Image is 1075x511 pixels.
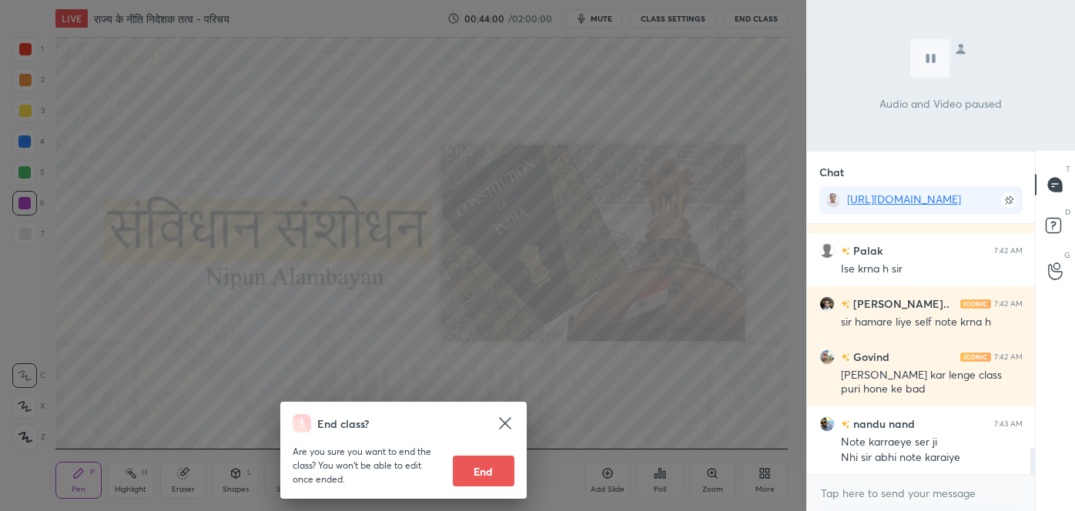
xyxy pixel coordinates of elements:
[994,299,1023,309] div: 7:42 AM
[850,242,882,259] h6: Palak
[841,368,1023,397] div: [PERSON_NAME] kar lenge class puri hone ke bad
[819,416,835,432] img: 07d37a5c347b4bd0aa0fa0ff00a2a0a8.75569888_3
[847,192,961,206] a: [URL][DOMAIN_NAME]
[807,152,856,192] p: Chat
[879,95,1002,112] p: Audio and Video paused
[453,456,514,486] button: End
[850,296,949,312] h6: [PERSON_NAME]..
[994,419,1023,429] div: 7:43 AM
[819,349,835,365] img: 3
[826,192,841,208] img: 10454e960db341398da5bb4c79ecce7c.png
[819,243,835,259] img: default.png
[841,450,1023,466] div: Nhi sir abhi note karaiye
[994,352,1023,362] div: 7:42 AM
[841,262,1023,277] div: Ise krna h sir
[841,300,850,309] img: no-rating-badge.077c3623.svg
[807,224,1035,474] div: grid
[293,445,440,486] p: Are you sure you want to end the class? You won’t be able to edit once ended.
[1065,206,1070,218] p: D
[841,420,850,429] img: no-rating-badge.077c3623.svg
[841,247,850,255] img: no-rating-badge.077c3623.svg
[994,246,1023,255] div: 7:42 AM
[1066,163,1070,175] p: T
[850,349,889,365] h6: Govind
[819,296,835,312] img: eaaab81aa80f4d04899b30a4153358ce.jpg
[960,299,991,309] img: iconic-light.a09c19a4.png
[841,435,1023,450] div: Note karraeye ser ji
[317,416,369,432] h4: End class?
[960,352,991,362] img: iconic-light.a09c19a4.png
[1064,249,1070,261] p: G
[841,353,850,362] img: no-rating-badge.077c3623.svg
[841,315,1023,330] div: sir hamare liye self note krna h
[850,416,915,432] h6: nandu nand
